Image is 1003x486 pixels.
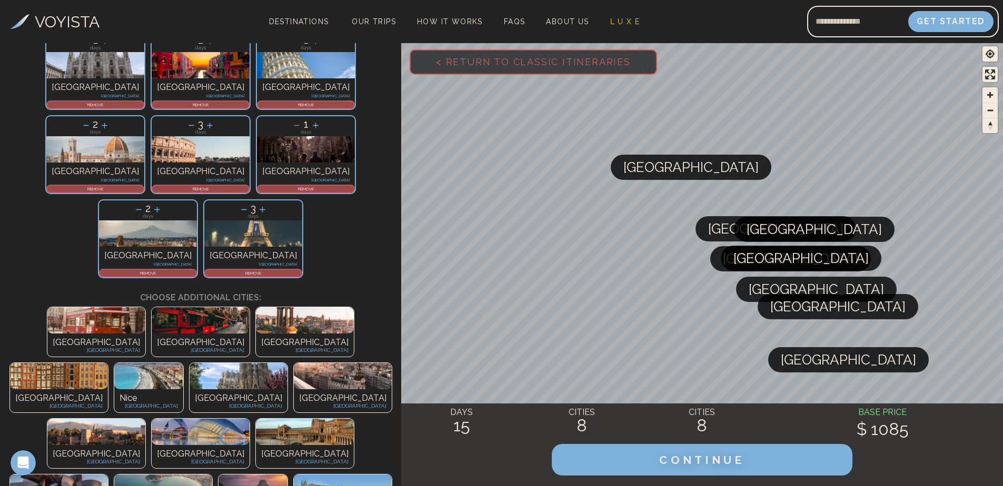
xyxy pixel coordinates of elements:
p: [GEOGRAPHIC_DATA] [157,94,244,98]
p: [GEOGRAPHIC_DATA] [157,336,244,349]
img: Photo of venice [152,52,250,78]
span: Destinations [265,13,333,44]
img: Photo of undefined [152,307,250,333]
span: [GEOGRAPHIC_DATA] [781,347,916,372]
span: About Us [546,17,589,26]
p: REMOVE [47,186,143,192]
span: 2 [145,202,151,215]
iframe: Intercom live chat [11,450,36,475]
p: [GEOGRAPHIC_DATA] [120,402,178,410]
p: [GEOGRAPHIC_DATA] [210,262,297,266]
p: [GEOGRAPHIC_DATA] [157,448,244,460]
img: Photo of rome [152,136,250,163]
p: days [257,130,355,135]
h2: 8 [522,416,642,435]
h2: $ 1085 [762,420,1003,439]
h3: Choose additional cities: [8,281,393,304]
p: [GEOGRAPHIC_DATA] [52,165,139,178]
input: Email address [807,9,908,34]
canvas: Map [401,41,1003,486]
p: [GEOGRAPHIC_DATA] [261,336,349,349]
img: Photo of undefined [294,363,392,389]
button: Zoom out [982,103,998,118]
p: [GEOGRAPHIC_DATA] [195,402,282,410]
p: [GEOGRAPHIC_DATA] [157,81,244,94]
img: Photo of undefined [47,419,145,445]
p: [GEOGRAPHIC_DATA] [104,249,192,262]
span: CONTINUE [659,453,744,467]
img: Photo of pisa [257,52,355,78]
p: [GEOGRAPHIC_DATA] [53,458,140,465]
span: [GEOGRAPHIC_DATA] [733,246,869,271]
button: Zoom in [982,87,998,103]
h4: DAYS [401,406,522,419]
p: [GEOGRAPHIC_DATA] [262,81,350,94]
p: [GEOGRAPHIC_DATA] [157,346,244,354]
p: days [99,214,197,219]
span: 3 [198,118,203,130]
a: How It Works [413,14,487,29]
img: Photo of undefined [10,363,108,389]
img: Photo of catania [99,220,197,247]
p: Nice [120,392,178,404]
button: CONTINUE [552,444,853,475]
button: < Return to Classic Itineraries [410,49,657,75]
p: [GEOGRAPHIC_DATA] [104,262,192,266]
p: [GEOGRAPHIC_DATA] [261,458,349,465]
a: About Us [542,14,593,29]
p: REMOVE [100,270,196,276]
p: REMOVE [205,270,301,276]
p: [GEOGRAPHIC_DATA] [15,402,103,410]
p: [GEOGRAPHIC_DATA] [261,448,349,460]
p: REMOVE [258,186,354,192]
h4: CITIES [522,406,642,419]
a: FAQs [500,14,530,29]
h4: CITIES [642,406,762,419]
button: Enter fullscreen [982,67,998,82]
button: Get Started [908,11,994,32]
p: [GEOGRAPHIC_DATA] [262,178,350,182]
p: REMOVE [153,102,249,108]
p: [GEOGRAPHIC_DATA] [157,458,244,465]
img: Photo of paris [204,220,302,247]
span: How It Works [417,17,483,26]
p: REMOVE [153,186,249,192]
a: VOYISTA [10,10,100,34]
p: [GEOGRAPHIC_DATA] [157,178,244,182]
a: Our Trips [347,14,400,29]
span: [GEOGRAPHIC_DATA] [770,294,906,319]
span: L U X E [610,17,640,26]
p: REMOVE [258,102,354,108]
h2: 15 [401,416,522,435]
span: < Return to Classic Itineraries [419,39,648,84]
img: Photo of milan [46,52,144,78]
img: Photo of naples [257,136,355,163]
p: [GEOGRAPHIC_DATA] [157,165,244,178]
p: days [152,46,250,50]
span: [GEOGRAPHIC_DATA] [723,246,858,271]
h2: 8 [642,416,762,435]
p: days [152,130,250,135]
img: Photo of undefined [47,307,145,333]
p: [GEOGRAPHIC_DATA] [262,165,350,178]
p: [GEOGRAPHIC_DATA] [53,336,140,349]
button: Find my location [982,46,998,62]
h3: VOYISTA [35,10,100,34]
img: Voyista Logo [10,14,29,29]
p: [GEOGRAPHIC_DATA] [195,392,282,404]
p: [GEOGRAPHIC_DATA] [299,392,386,404]
a: CONTINUE [552,456,853,466]
span: [GEOGRAPHIC_DATA] [708,216,843,241]
img: Photo of undefined [190,363,287,389]
p: [GEOGRAPHIC_DATA] [262,94,350,98]
h4: BASE PRICE [762,406,1003,419]
p: [GEOGRAPHIC_DATA] [53,448,140,460]
img: Photo of undefined [256,419,354,445]
p: days [46,130,144,135]
span: [GEOGRAPHIC_DATA] [749,277,884,302]
p: [GEOGRAPHIC_DATA] [261,346,349,354]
